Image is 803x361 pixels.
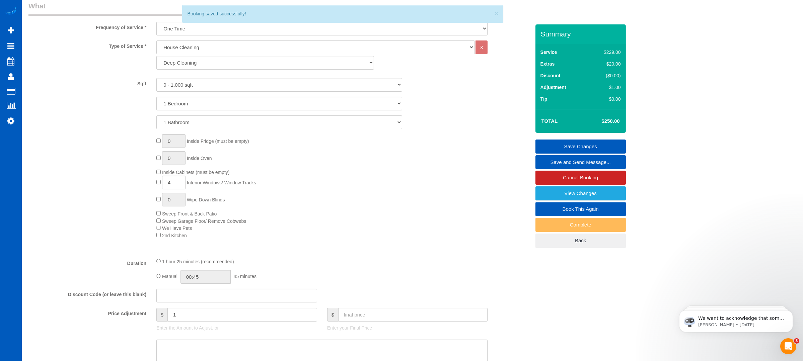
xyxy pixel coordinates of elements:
span: Sweep Front & Back Patio [162,211,217,216]
div: ($0.00) [590,72,621,79]
div: Booking saved successfully! [188,10,498,17]
span: Manual [162,274,177,279]
span: $ [156,308,167,322]
label: Adjustment [540,84,566,91]
div: $1.00 [590,84,621,91]
label: Discount [540,72,561,79]
label: Type of Service * [23,40,151,50]
strong: Total [541,118,558,124]
a: Save Changes [535,140,626,154]
img: Automaid Logo [4,7,17,16]
p: Enter your Final Price [327,325,488,331]
span: Inside Cabinets (must be empty) [162,170,230,175]
span: 45 minutes [234,274,257,279]
span: Inside Fridge (must be empty) [187,139,249,144]
div: $229.00 [590,49,621,56]
span: 1 hour 25 minutes (recommended) [162,259,234,264]
label: Tip [540,96,547,102]
span: We want to acknowledge that some users may be experiencing lag or slower performance in our softw... [29,19,115,111]
iframe: Intercom live chat [780,338,796,354]
label: Sqft [23,78,151,87]
h4: $250.00 [581,118,619,124]
a: Back [535,234,626,248]
span: Inside Oven [187,156,212,161]
span: 8 [794,338,799,344]
div: $20.00 [590,61,621,67]
iframe: Intercom notifications message [669,296,803,343]
button: × [495,10,499,17]
span: Wipe Down Blinds [187,197,225,202]
label: Service [540,49,557,56]
span: Interior Windows/ Window Tracks [187,180,256,185]
label: Extras [540,61,555,67]
a: Cancel Booking [535,171,626,185]
legend: What [28,1,489,16]
span: $ [327,308,338,322]
a: View Changes [535,186,626,200]
label: Frequency of Service * [23,22,151,31]
p: Enter the Amount to Adjust, or [156,325,317,331]
label: Discount Code (or leave this blank) [23,289,151,298]
a: Save and Send Message... [535,155,626,169]
input: final price [338,308,488,322]
div: $0.00 [590,96,621,102]
span: 2nd Kitchen [162,233,187,238]
label: Duration [23,258,151,267]
p: Message from Ellie, sent 6d ago [29,26,116,32]
span: Sweep Garage Floor/ Remove Cobwebs [162,218,246,224]
span: We Have Pets [162,225,192,231]
h3: Summary [541,30,623,38]
label: Price Adjustment [23,308,151,317]
a: Book This Again [535,202,626,216]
